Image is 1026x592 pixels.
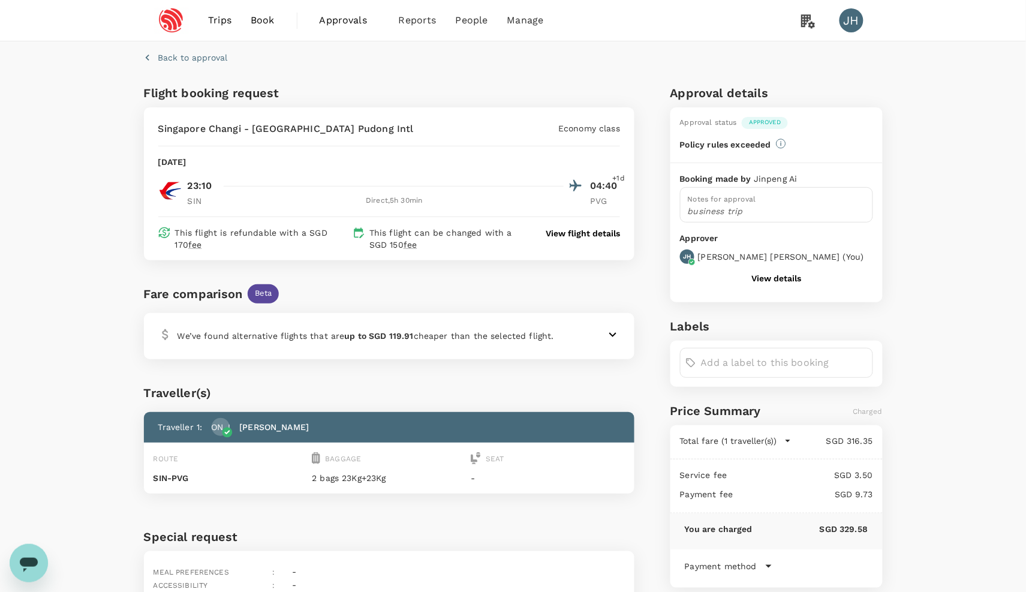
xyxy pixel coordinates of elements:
[154,581,208,590] span: Accessibility
[188,240,201,250] span: fee
[144,527,635,546] h6: Special request
[753,523,868,535] p: SGD 329.58
[471,472,625,484] p: -
[369,227,523,251] p: This flight can be changed with a SGD 150
[590,179,620,193] p: 04:40
[144,52,228,64] button: Back to approval
[188,195,218,207] p: SIN
[685,560,757,572] p: Payment method
[792,435,873,447] p: SGD 316.35
[158,122,414,136] p: Singapore Changi - [GEOGRAPHIC_DATA] Pudong Intl
[471,452,481,464] img: seat-icon
[688,195,756,203] span: Notes for approval
[312,472,466,484] p: 2 bags 23Kg+23Kg
[613,173,625,185] span: +1d
[680,232,873,245] p: Approver
[670,317,883,336] h6: Labels
[186,421,255,433] p: [PERSON_NAME]
[680,435,777,447] p: Total fare (1 traveller(s))
[251,13,275,28] span: Book
[399,13,437,28] span: Reports
[685,523,753,535] p: You are charged
[320,13,380,28] span: Approvals
[670,83,883,103] h6: Approval details
[680,488,733,500] p: Payment fee
[272,568,275,576] span: :
[507,13,544,28] span: Manage
[158,421,203,433] p: Traveller 1 :
[287,574,296,592] div: -
[144,284,243,303] div: Fare comparison
[840,8,863,32] div: JH
[177,330,554,342] p: We’ve found alternative flights that are cheaper than the selected flight.
[158,179,182,203] img: MU
[742,118,788,127] span: Approved
[225,195,564,207] div: Direct , 5h 30min
[727,469,873,481] p: SGD 3.50
[680,469,727,481] p: Service fee
[144,83,387,103] h6: Flight booking request
[670,401,761,420] h6: Price Summary
[680,435,792,447] button: Total fare (1 traveller(s))
[248,288,279,299] span: Beta
[312,452,320,464] img: baggage-icon
[10,544,48,582] iframe: Button to launch messaging window
[680,173,754,185] p: Booking made by
[158,52,228,64] p: Back to approval
[546,227,620,239] button: View flight details
[733,488,873,500] p: SGD 9.73
[175,227,348,251] p: This flight is refundable with a SGD 170
[272,581,275,590] span: :
[154,455,179,463] span: Route
[486,455,504,463] span: Seat
[701,353,868,372] input: Add a label to this booking
[698,251,864,263] p: [PERSON_NAME] [PERSON_NAME] ( You )
[680,139,771,151] p: Policy rules exceeded
[754,173,798,185] p: Jinpeng Ai
[683,253,691,261] p: JH
[208,13,231,28] span: Trips
[325,455,361,463] span: Baggage
[144,7,199,34] img: Espressif Systems Singapore Pte Ltd
[688,205,865,217] p: business trip
[154,568,229,576] span: Meal preferences
[751,274,801,283] button: View details
[287,561,296,579] div: -
[590,195,620,207] p: PVG
[144,383,635,402] div: Traveller(s)
[239,421,309,433] p: [PERSON_NAME]
[404,240,417,250] span: fee
[345,331,414,341] b: up to SGD 119.91
[154,472,308,484] p: SIN - PVG
[456,13,488,28] span: People
[853,407,882,416] span: Charged
[558,122,620,134] p: Economy class
[188,179,212,193] p: 23:10
[158,156,186,168] p: [DATE]
[680,117,737,129] div: Approval status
